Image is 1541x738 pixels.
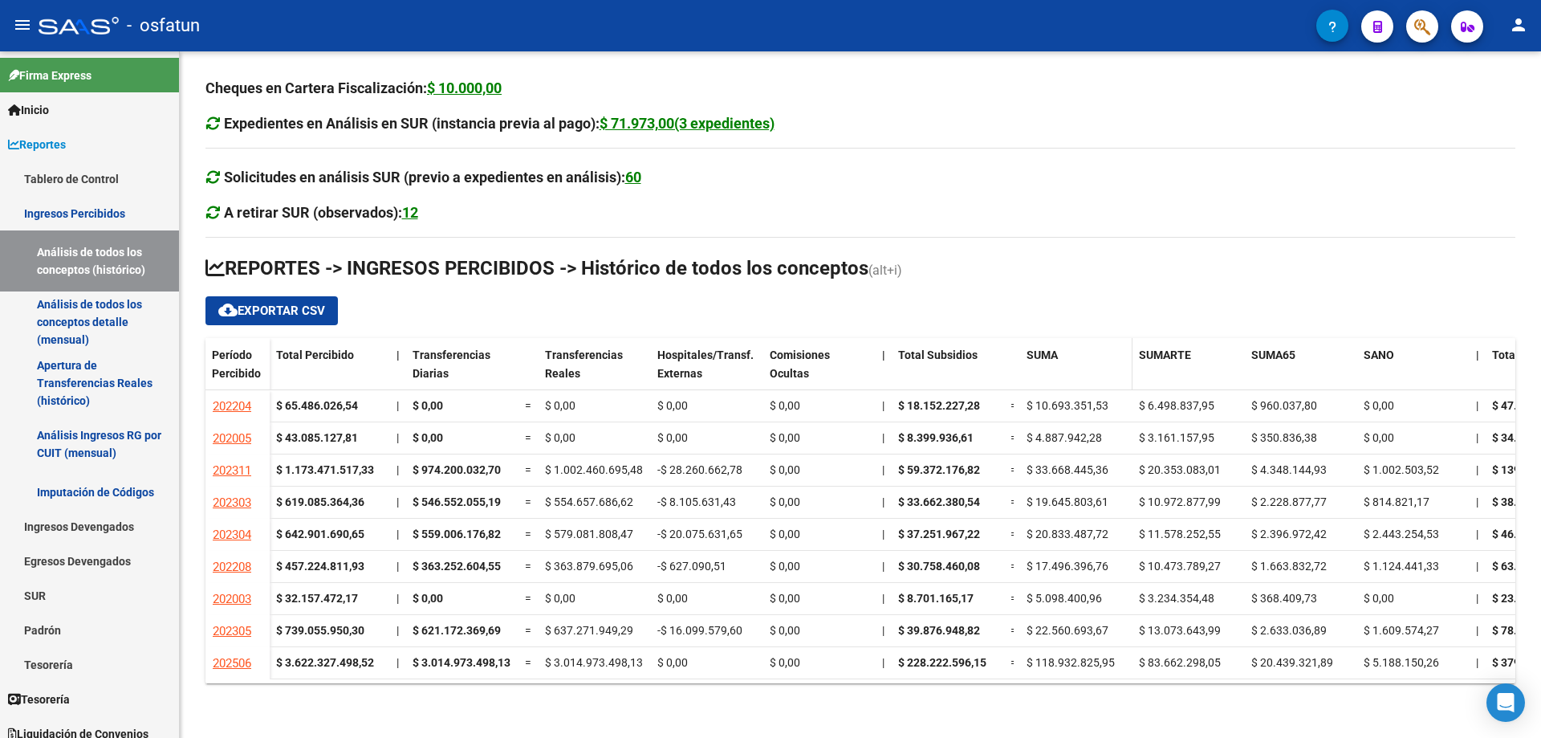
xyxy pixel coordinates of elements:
span: $ 39.876.948,82 [898,624,980,637]
strong: Cheques en Cartera Fiscalización: [205,80,502,96]
span: $ 0,00 [770,528,800,540]
strong: $ 457.224.811,93 [276,560,364,573]
span: | [1476,528,1478,540]
span: REPORTES -> INGRESOS PERCIBIDOS -> Histórico de todos los conceptos [205,257,868,279]
span: $ 0,00 [770,495,800,508]
span: Total Subsidios [898,349,978,361]
span: $ 3.014.973.498,13 [413,656,510,669]
span: $ 8.701.165,17 [898,592,974,605]
span: $ 0,00 [545,592,575,605]
span: $ 0,00 [1364,431,1394,444]
span: Período Percibido [212,349,261,380]
span: $ 0,00 [545,399,575,412]
span: $ 22.560.693,67 [1027,624,1108,637]
strong: $ 3.622.327.498,52 [276,656,374,669]
strong: $ 739.055.950,30 [276,624,364,637]
span: = [525,528,531,540]
span: $ 0,00 [770,624,800,637]
span: (alt+i) [868,263,902,278]
datatable-header-cell: SUMA65 [1245,338,1357,406]
span: | [396,592,399,605]
span: $ 1.002.503,52 [1364,463,1439,476]
strong: Expedientes en Análisis en SUR (instancia previa al pago): [224,115,775,132]
span: $ 368.409,73 [1251,592,1317,605]
span: | [882,495,884,508]
span: $ 8.399.936,61 [898,431,974,444]
span: | [882,463,884,476]
span: $ 13.073.643,99 [1139,624,1221,637]
datatable-header-cell: Período Percibido [205,338,270,406]
span: | [1476,592,1478,605]
div: Open Intercom Messenger [1486,683,1525,722]
span: Inicio [8,101,49,119]
span: $ 1.124.441,33 [1364,560,1439,573]
strong: Solicitudes en análisis SUR (previo a expedientes en análisis): [224,169,641,186]
datatable-header-cell: | [1470,338,1486,406]
span: = [525,592,531,605]
span: $ 350.836,38 [1251,431,1317,444]
span: $ 1.609.574,27 [1364,624,1439,637]
span: -$ 16.099.579,60 [657,624,742,637]
span: | [1476,349,1479,361]
span: $ 0,00 [770,431,800,444]
span: $ 554.657.686,62 [545,495,633,508]
span: Firma Express [8,67,91,84]
span: Hospitales/Transf. Externas [657,349,754,380]
span: $ 20.439.321,89 [1251,656,1333,669]
span: | [882,349,885,361]
datatable-header-cell: Transferencias Reales [539,338,651,406]
mat-icon: menu [13,15,32,35]
span: - osfatun [127,8,200,43]
span: | [396,463,399,476]
span: $ 83.662.298,05 [1139,656,1221,669]
span: | [1476,463,1478,476]
span: | [396,656,399,669]
strong: $ 619.085.364,36 [276,495,364,508]
span: $ 10.972.877,99 [1139,495,1221,508]
span: $ 0,00 [413,431,443,444]
span: $ 228.222.596,15 [898,656,986,669]
span: = [1010,624,1017,637]
span: | [882,431,884,444]
span: $ 814.821,17 [1364,495,1429,508]
span: = [1010,560,1017,573]
span: $ 118.932.825,95 [1027,656,1115,669]
span: $ 4.348.144,93 [1251,463,1327,476]
span: $ 1.002.460.695,48 [545,463,643,476]
span: $ 974.200.032,70 [413,463,501,476]
span: $ 3.161.157,95 [1139,431,1214,444]
span: = [525,431,531,444]
span: $ 20.833.487,72 [1027,528,1108,540]
span: | [1476,560,1478,573]
span: = [525,560,531,573]
span: 202303 [213,495,251,510]
datatable-header-cell: SANO [1357,338,1470,406]
span: SUMA65 [1251,349,1295,361]
span: 202304 [213,528,251,542]
span: $ 10.693.351,53 [1027,399,1108,412]
span: $ 2.228.877,77 [1251,495,1327,508]
span: | [1476,656,1478,669]
span: Tesorería [8,691,70,708]
span: $ 0,00 [770,560,800,573]
datatable-header-cell: SUMA [1020,338,1132,406]
span: $ 0,00 [1364,592,1394,605]
strong: $ 65.486.026,54 [276,399,358,412]
div: $ 10.000,00 [427,77,502,100]
span: $ 30.758.460,08 [898,560,980,573]
span: | [882,528,884,540]
span: = [525,399,531,412]
span: = [525,463,531,476]
strong: $ 1.173.471.517,33 [276,463,374,476]
datatable-header-cell: Total Subsidios [892,338,1004,406]
span: -$ 28.260.662,78 [657,463,742,476]
span: $ 2.633.036,89 [1251,624,1327,637]
span: | [396,528,399,540]
span: | [396,624,399,637]
span: Transferencias Reales [545,349,623,380]
span: | [882,592,884,605]
div: 60 [625,166,641,189]
span: | [882,399,884,412]
span: = [1010,463,1017,476]
span: $ 0,00 [545,431,575,444]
